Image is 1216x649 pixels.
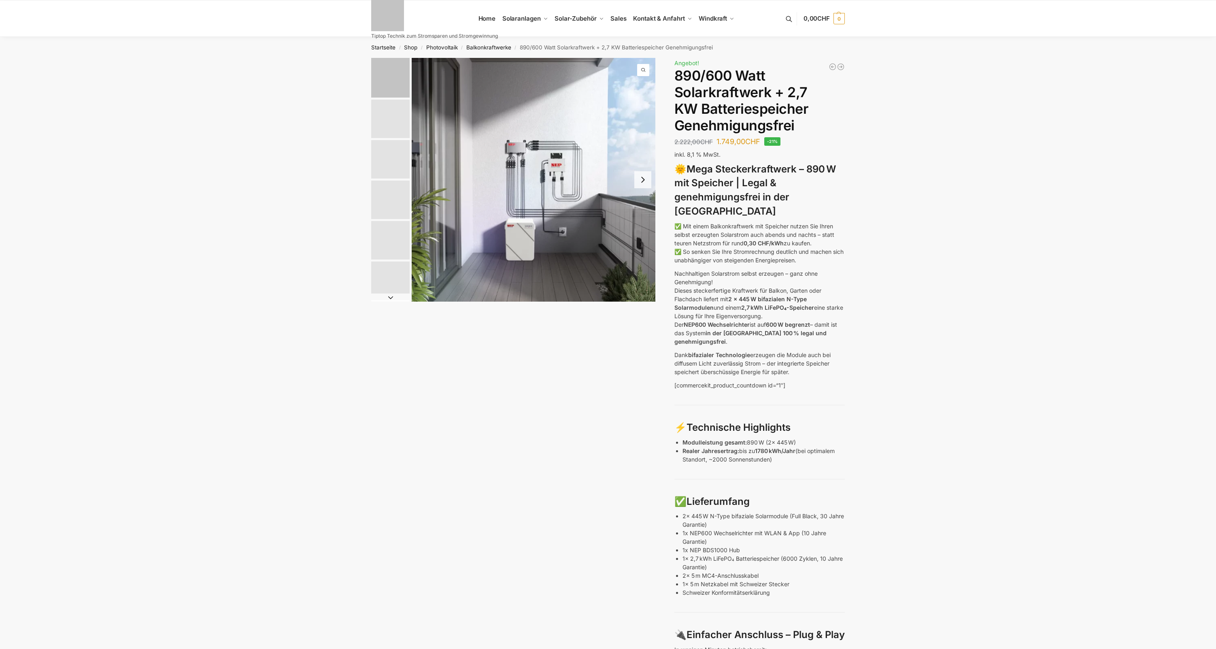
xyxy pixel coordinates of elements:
strong: NEP600 Wechselrichter [684,321,750,328]
img: Bificial im Vergleich zu billig Modulen [371,140,410,179]
span: Angebot! [674,60,699,66]
p: Dank erzeugen die Module auch bei diffusem Licht zuverlässig Strom – der integrierte Speicher spe... [674,351,845,376]
strong: bifazialer Technologie [688,351,750,358]
strong: Mega Steckerkraftwerk – 890 W mit Speicher | Legal & genehmigungsfrei in der [GEOGRAPHIC_DATA] [674,163,836,217]
span: CHF [745,137,760,146]
strong: in der [GEOGRAPHIC_DATA] 100 % legal und genehmigungsfrei [674,330,827,345]
a: Kontakt & Anfahrt [630,0,695,37]
a: Startseite [371,44,395,51]
li: 5 / 12 [369,220,410,260]
a: Windkraft [695,0,738,37]
p: [commercekit_product_countdown id=“1″] [674,381,845,389]
p: 2x 5 m MC4-Anschlusskabel [682,571,845,580]
a: Balkonkraftwerk 890 Watt Solarmodulleistung mit 2kW/h Zendure Speicher [837,63,845,71]
p: Schweizer Konformitätserklärung [682,588,845,597]
li: 6 / 12 [369,260,410,301]
li: 7 / 12 [369,301,410,341]
span: / [511,45,520,51]
a: Steckerkraftwerk mit 2,7kwh-SpeicherBalkonkraftwerk mit 27kw Speicher [412,58,655,302]
img: Balkonkraftwerk mit 2,7kw Speicher [412,58,655,302]
button: Next slide [371,294,410,302]
p: 1x NEP BDS1000 Hub [682,546,845,554]
bdi: 2.222,00 [674,138,713,146]
a: Balkonkraftwerke [466,44,511,51]
h3: ✅ [674,495,845,509]
span: CHF [700,138,713,146]
strong: 1780 kWh/Jahr [755,447,795,454]
p: 1x 5 m Netzkabel mit Schweizer Stecker [682,580,845,588]
p: Tiptop Technik zum Stromsparen und Stromgewinnung [371,34,498,38]
span: 0 [833,13,845,24]
strong: Technische Highlights [687,421,791,433]
span: Windkraft [699,15,727,22]
strong: 2 x 445 W bifazialen N-Type Solarmodulen [674,296,807,311]
li: 1 / 12 [412,58,655,302]
span: / [458,45,466,51]
li: 1 / 12 [369,58,410,98]
span: / [395,45,404,51]
li: 2 / 12 [369,98,410,139]
button: Next slide [634,171,651,188]
a: Sales [607,0,630,37]
span: / [417,45,426,51]
span: Sales [610,15,627,22]
img: Bificial 30 % mehr Leistung [371,221,410,260]
span: inkl. 8,1 % MwSt. [674,151,721,158]
bdi: 1.749,00 [716,137,760,146]
p: Nachhaltigen Solarstrom selbst erzeugen – ganz ohne Genehmigung! Dieses steckerfertige Kraftwerk ... [674,269,845,346]
p: 890 W (2x 445 W) [682,438,845,447]
span: 0,00 [804,15,830,22]
h3: ⚡ [674,421,845,435]
h3: 🔌 [674,628,845,642]
p: 2x 445 W N-Type bifaziale Solarmodule (Full Black, 30 Jahre Garantie) [682,512,845,529]
p: 1x NEP600 Wechselrichter mit WLAN & App (10 Jahre Garantie) [682,529,845,546]
li: 3 / 12 [369,139,410,179]
p: 1x 2,7 kWh LiFePO₄ Batteriespeicher (6000 Zyklen, 10 Jahre Garantie) [682,554,845,571]
li: 4 / 12 [369,179,410,220]
nav: Breadcrumb [357,37,859,58]
img: Balkonkraftwerk 860 [371,262,410,300]
strong: Realer Jahresertrag: [682,447,739,454]
a: Balkonkraftwerk 600/810 Watt Fullblack [829,63,837,71]
strong: Lieferumfang [687,496,750,507]
span: Kontakt & Anfahrt [633,15,685,22]
strong: Einfacher Anschluss – Plug & Play [687,629,845,640]
img: BDS1000 [371,181,410,219]
strong: Modulleistung gesamt: [682,439,747,446]
span: CHF [817,15,830,22]
span: Solaranlagen [502,15,541,22]
h1: 890/600 Watt Solarkraftwerk + 2,7 KW Batteriespeicher Genehmigungsfrei [674,68,845,134]
a: 0,00CHF 0 [804,6,845,31]
a: Photovoltaik [426,44,458,51]
strong: 0,30 CHF/kWh [744,240,784,247]
img: Balkonkraftwerk mit 2,7kw Speicher [371,58,410,98]
a: Shop [404,44,417,51]
a: Solar-Zubehör [551,0,607,37]
strong: 2,7 kWh LiFePO₄-Speicher [741,304,814,311]
h3: 🌞 [674,162,845,219]
a: Solaranlagen [499,0,551,37]
span: Solar-Zubehör [555,15,597,22]
span: -21% [764,137,781,146]
p: bis zu (bei optimalem Standort, ~2000 Sonnenstunden) [682,447,845,464]
img: Balkonkraftwerk mit 2,7kw Speicher [371,100,410,138]
p: ✅ Mit einem Balkonkraftwerk mit Speicher nutzen Sie Ihren selbst erzeugten Solarstrom auch abends... [674,222,845,264]
strong: 600 W begrenzt [766,321,810,328]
